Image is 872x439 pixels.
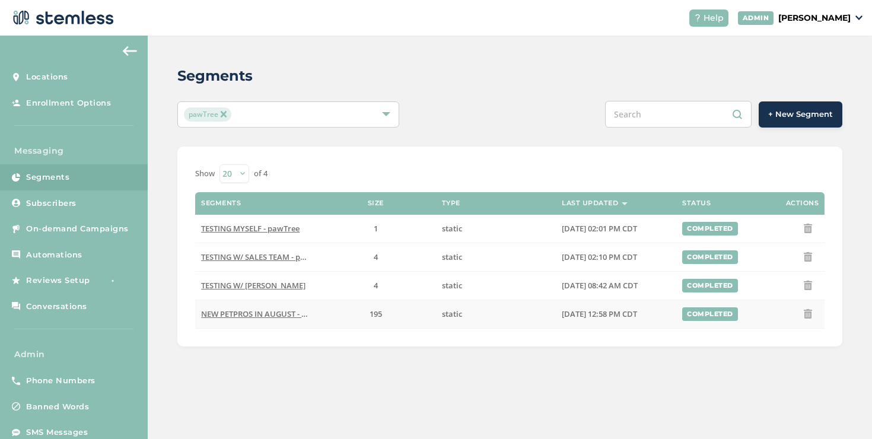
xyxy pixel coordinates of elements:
[442,308,462,319] span: static
[442,224,550,234] label: static
[738,11,774,25] div: ADMIN
[26,223,129,235] span: On-demand Campaigns
[201,308,333,319] span: NEW PETPROS IN AUGUST - pawTree
[322,281,430,291] label: 4
[562,280,638,291] span: [DATE] 08:42 AM CDT
[195,168,215,180] label: Show
[562,223,637,234] span: [DATE] 02:01 PM CDT
[123,46,137,56] img: icon-arrow-back-accent-c549486e.svg
[26,401,89,413] span: Banned Words
[370,308,382,319] span: 195
[201,223,300,234] span: TESTING MYSELF - pawTree
[201,281,310,291] label: TESTING W/ ROGER - pawTree
[26,198,77,209] span: Subscribers
[562,199,618,207] label: Last Updated
[562,308,637,319] span: [DATE] 12:58 PM CDT
[26,301,87,313] span: Conversations
[768,109,833,120] span: + New Segment
[442,199,460,207] label: Type
[254,168,268,180] label: of 4
[682,222,738,236] div: completed
[682,199,711,207] label: Status
[759,101,842,128] button: + New Segment
[201,224,310,234] label: TESTING MYSELF - pawTree
[322,252,430,262] label: 4
[813,382,872,439] iframe: Chat Widget
[682,279,738,292] div: completed
[374,252,378,262] span: 4
[201,199,241,207] label: Segments
[562,252,670,262] label: 05/19/2025 02:10 PM CDT
[374,223,378,234] span: 1
[855,15,863,20] img: icon_down-arrow-small-66adaf34.svg
[368,199,384,207] label: Size
[778,12,851,24] p: [PERSON_NAME]
[177,65,253,87] h2: Segments
[322,309,430,319] label: 195
[374,280,378,291] span: 4
[442,309,550,319] label: static
[201,252,327,262] span: TESTING W/ SALES TEAM - pawTree
[26,375,96,387] span: Phone Numbers
[9,6,114,30] img: logo-dark-0685b13c.svg
[736,192,825,215] th: Actions
[442,281,550,291] label: static
[562,281,670,291] label: 05/29/2025 08:42 AM CDT
[562,309,670,319] label: 08/28/2025 12:58 PM CDT
[442,252,550,262] label: static
[442,280,462,291] span: static
[605,101,752,128] input: Search
[221,111,227,117] img: icon-close-accent-8a337256.svg
[201,280,305,291] span: TESTING W/ [PERSON_NAME]
[322,224,430,234] label: 1
[562,224,670,234] label: 05/19/2025 02:01 PM CDT
[26,249,82,261] span: Automations
[682,250,738,264] div: completed
[184,107,231,122] span: pawTree
[694,14,701,21] img: icon-help-white-03924b79.svg
[26,71,68,83] span: Locations
[562,252,637,262] span: [DATE] 02:10 PM CDT
[704,12,724,24] span: Help
[26,275,90,287] span: Reviews Setup
[682,307,738,321] div: completed
[26,427,88,438] span: SMS Messages
[201,309,310,319] label: NEW PETPROS IN AUGUST - pawTree
[622,202,628,205] img: icon-sort-1e1d7615.svg
[26,171,69,183] span: Segments
[26,97,111,109] span: Enrollment Options
[442,252,462,262] span: static
[442,223,462,234] span: static
[99,269,123,292] img: glitter-stars-b7820f95.gif
[201,252,310,262] label: TESTING W/ SALES TEAM - pawTree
